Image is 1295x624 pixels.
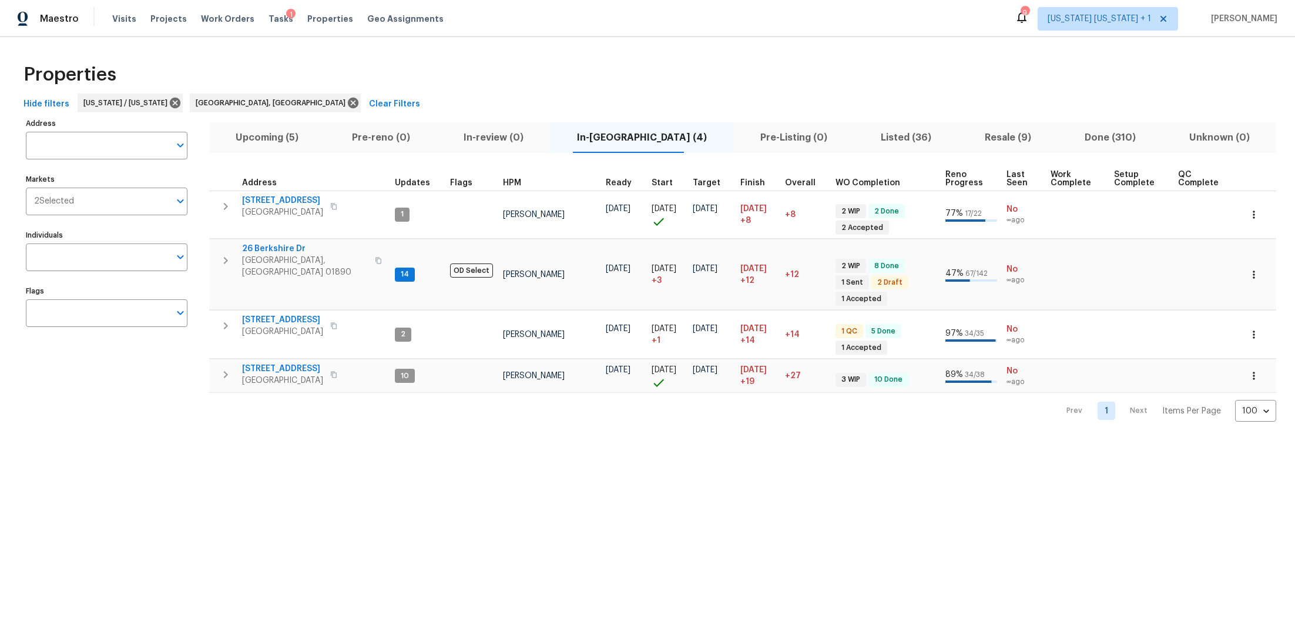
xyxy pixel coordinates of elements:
[26,288,187,295] label: Flags
[1055,400,1276,422] nav: Pagination Navigation
[242,314,323,326] span: [STREET_ADDRESS]
[647,311,688,359] td: Project started 1 days late
[242,179,277,187] span: Address
[201,13,254,25] span: Work Orders
[1178,171,1221,187] span: QC Complete
[1162,405,1221,417] p: Items Per Page
[444,129,544,146] span: In-review (0)
[24,69,116,81] span: Properties
[503,211,565,219] span: [PERSON_NAME]
[112,13,136,25] span: Visits
[647,191,688,239] td: Project started on time
[736,359,780,393] td: Scheduled to finish 19 day(s) late
[396,329,410,339] span: 2
[1098,402,1115,420] a: Goto page 1
[1007,171,1031,187] span: Last Seen
[242,375,323,386] span: [GEOGRAPHIC_DATA]
[741,129,847,146] span: Pre-Listing (0)
[652,325,676,333] span: [DATE]
[1206,13,1277,25] span: [PERSON_NAME]
[740,215,751,226] span: +8
[740,335,755,346] span: +14
[652,179,673,187] span: Start
[242,326,323,338] span: [GEOGRAPHIC_DATA]
[785,179,826,187] div: Days past target finish date
[1007,377,1041,387] span: ∞ ago
[172,305,189,321] button: Open
[945,329,963,338] span: 97 %
[40,13,79,25] span: Maestro
[558,129,727,146] span: In-[GEOGRAPHIC_DATA] (4)
[34,196,74,206] span: 2 Selected
[945,209,963,218] span: 77 %
[780,311,831,359] td: 14 day(s) past target finish date
[606,366,630,374] span: [DATE]
[837,261,865,271] span: 2 WIP
[780,239,831,310] td: 12 day(s) past target finish date
[1007,263,1041,275] span: No
[740,325,767,333] span: [DATE]
[652,179,683,187] div: Actual renovation start date
[396,269,414,279] span: 14
[785,179,816,187] span: Overall
[740,179,776,187] div: Projected renovation finish date
[242,206,323,218] span: [GEOGRAPHIC_DATA]
[1007,323,1041,335] span: No
[242,255,368,278] span: [GEOGRAPHIC_DATA], [GEOGRAPHIC_DATA] 01890
[870,261,904,271] span: 8 Done
[945,269,964,278] span: 47 %
[965,210,982,217] span: 17 / 22
[693,325,717,333] span: [DATE]
[367,13,444,25] span: Geo Assignments
[26,120,187,127] label: Address
[837,278,868,288] span: 1 Sent
[965,330,984,337] span: 34 / 35
[780,359,831,393] td: 27 day(s) past target finish date
[1007,275,1041,285] span: ∞ ago
[172,137,189,154] button: Open
[652,335,660,346] span: + 1
[693,179,731,187] div: Target renovation project end date
[837,375,865,385] span: 3 WIP
[606,205,630,213] span: [DATE]
[693,179,720,187] span: Target
[606,179,632,187] span: Ready
[693,205,717,213] span: [DATE]
[736,239,780,310] td: Scheduled to finish 12 day(s) late
[1007,335,1041,345] span: ∞ ago
[647,239,688,310] td: Project started 3 days late
[396,209,408,219] span: 1
[740,366,767,374] span: [DATE]
[740,376,754,388] span: +19
[740,265,767,273] span: [DATE]
[503,179,521,187] span: HPM
[450,179,472,187] span: Flags
[606,325,630,333] span: [DATE]
[785,331,800,339] span: +14
[26,232,187,239] label: Individuals
[652,205,676,213] span: [DATE]
[242,363,323,375] span: [STREET_ADDRESS]
[652,265,676,273] span: [DATE]
[1048,13,1151,25] span: [US_STATE] [US_STATE] + 1
[873,278,907,288] span: 2 Draft
[785,372,801,380] span: +27
[503,331,565,339] span: [PERSON_NAME]
[242,195,323,206] span: [STREET_ADDRESS]
[647,359,688,393] td: Project started on time
[780,191,831,239] td: 8 day(s) past target finish date
[837,223,888,233] span: 2 Accepted
[78,94,183,112] div: [US_STATE] / [US_STATE]
[83,97,172,109] span: [US_STATE] / [US_STATE]
[369,97,420,112] span: Clear Filters
[1007,215,1041,225] span: ∞ ago
[503,372,565,380] span: [PERSON_NAME]
[1065,129,1155,146] span: Done (310)
[503,271,565,279] span: [PERSON_NAME]
[1051,171,1094,187] span: Work Complete
[693,366,717,374] span: [DATE]
[740,205,767,213] span: [DATE]
[450,263,493,278] span: OD Select
[606,179,642,187] div: Earliest renovation start date (first business day after COE or Checkout)
[364,94,425,115] button: Clear Filters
